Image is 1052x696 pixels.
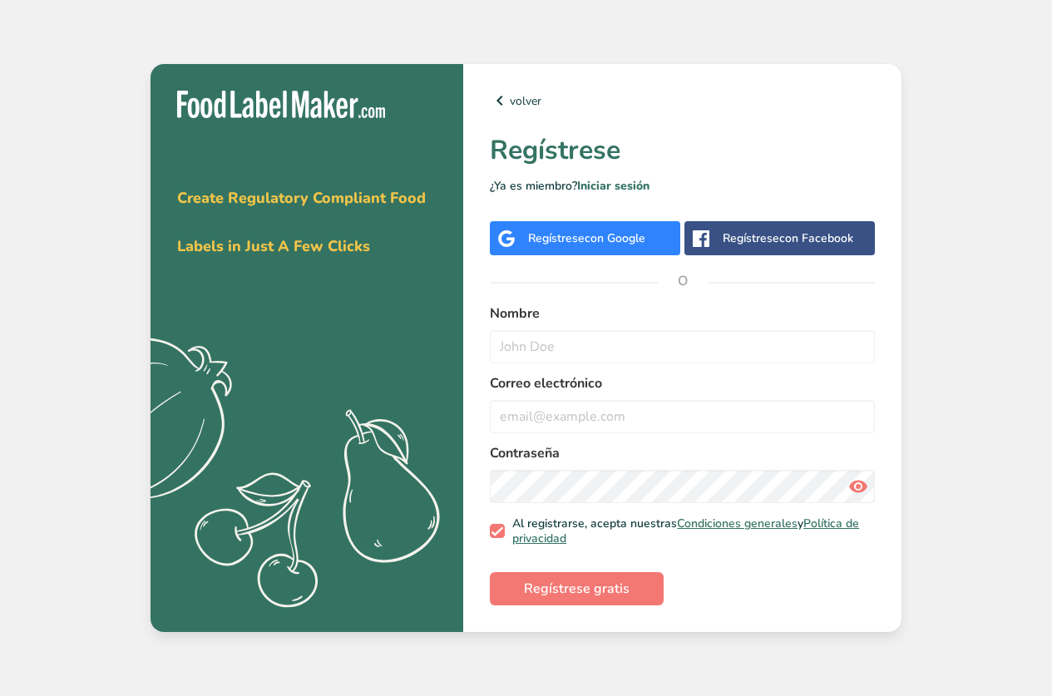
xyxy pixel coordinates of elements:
[490,131,875,170] h1: Regístrese
[490,91,875,111] a: volver
[505,516,869,545] span: Al registrarse, acepta nuestras y
[490,304,875,323] label: Nombre
[490,373,875,393] label: Correo electrónico
[490,443,875,463] label: Contraseña
[577,178,649,194] a: Iniciar sesión
[490,572,664,605] button: Regístrese gratis
[177,91,385,118] img: Food Label Maker
[490,400,875,433] input: email@example.com
[177,188,426,256] span: Create Regulatory Compliant Food Labels in Just A Few Clicks
[585,230,645,246] span: con Google
[512,516,859,546] a: Política de privacidad
[528,230,645,247] div: Regístrese
[658,256,708,306] span: O
[490,177,875,195] p: ¿Ya es miembro?
[723,230,853,247] div: Regístrese
[677,516,798,531] a: Condiciones generales
[490,330,875,363] input: John Doe
[779,230,853,246] span: con Facebook
[524,579,630,599] span: Regístrese gratis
